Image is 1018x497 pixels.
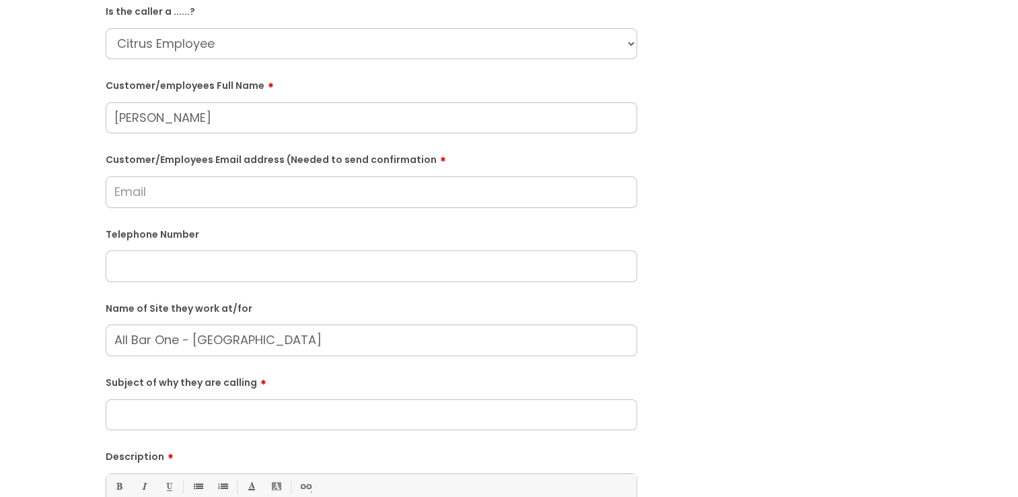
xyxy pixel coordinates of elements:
[110,478,127,495] a: Bold (Ctrl-B)
[189,478,206,495] a: • Unordered List (Ctrl-Shift-7)
[135,478,152,495] a: Italic (Ctrl-I)
[106,372,637,389] label: Subject of why they are calling
[214,478,231,495] a: 1. Ordered List (Ctrl-Shift-8)
[106,226,637,240] label: Telephone Number
[106,300,637,314] label: Name of Site they work at/for
[106,446,637,463] label: Description
[243,478,260,495] a: Font Color
[106,75,637,92] label: Customer/employees Full Name
[106,176,637,207] input: Email
[297,478,314,495] a: Link
[160,478,177,495] a: Underline(Ctrl-U)
[268,478,285,495] a: Back Color
[106,150,637,166] label: Customer/Employees Email address (Needed to send confirmation
[106,3,637,18] label: Is the caller a ......?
